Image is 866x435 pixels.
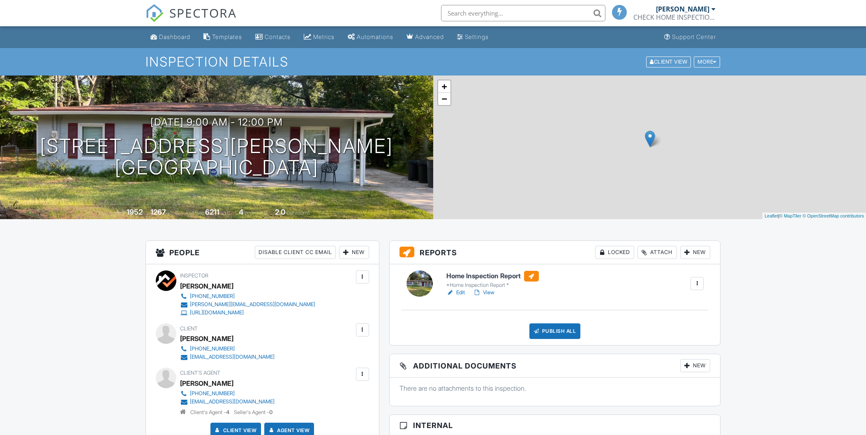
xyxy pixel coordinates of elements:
[213,426,257,435] a: Client View
[226,409,229,415] strong: 4
[803,213,864,218] a: © OpenStreetMap contributors
[180,398,275,406] a: [EMAIL_ADDRESS][DOMAIN_NAME]
[645,58,693,64] a: Client View
[190,354,275,360] div: [EMAIL_ADDRESS][DOMAIN_NAME]
[180,280,233,292] div: [PERSON_NAME]
[762,213,866,220] div: |
[779,213,801,218] a: © MapTiler
[180,325,198,332] span: Client
[465,33,489,40] div: Settings
[190,398,275,405] div: [EMAIL_ADDRESS][DOMAIN_NAME]
[180,377,233,389] a: [PERSON_NAME]
[150,208,166,216] div: 1267
[205,208,219,216] div: 6211
[146,241,379,264] h3: People
[190,346,235,352] div: [PHONE_NUMBER]
[595,246,634,259] div: Locked
[145,55,721,69] h1: Inspection Details
[269,409,273,415] strong: 0
[145,4,164,22] img: The Best Home Inspection Software - Spectora
[446,271,539,282] h6: Home Inspection Report
[446,288,465,297] a: Edit
[150,117,283,128] h3: [DATE] 9:00 am - 12:00 pm
[127,208,143,216] div: 1952
[446,282,539,288] div: *Home Inspection Report *
[180,292,315,300] a: [PHONE_NUMBER]
[252,30,294,45] a: Contacts
[180,272,208,279] span: Inspector
[275,208,285,216] div: 2.0
[180,353,275,361] a: [EMAIL_ADDRESS][DOMAIN_NAME]
[190,390,235,397] div: [PHONE_NUMBER]
[180,309,315,317] a: [URL][DOMAIN_NAME]
[680,246,710,259] div: New
[159,33,190,40] div: Dashboard
[245,210,267,216] span: bedrooms
[180,389,275,398] a: [PHONE_NUMBER]
[265,33,291,40] div: Contacts
[403,30,447,45] a: Advanced
[190,301,315,308] div: [PERSON_NAME][EMAIL_ADDRESS][DOMAIN_NAME]
[200,30,245,45] a: Templates
[357,33,393,40] div: Automations
[646,56,691,67] div: Client View
[239,208,243,216] div: 4
[339,246,369,259] div: New
[147,30,194,45] a: Dashboard
[190,309,244,316] div: [URL][DOMAIN_NAME]
[656,5,709,13] div: [PERSON_NAME]
[313,33,335,40] div: Metrics
[145,11,237,28] a: SPECTORA
[190,409,231,415] span: Client's Agent -
[286,210,310,216] span: bathrooms
[180,345,275,353] a: [PHONE_NUMBER]
[390,354,721,378] h3: Additional Documents
[40,135,393,179] h1: [STREET_ADDRESS][PERSON_NAME] [GEOGRAPHIC_DATA]
[169,4,237,21] span: SPECTORA
[764,213,778,218] a: Leaflet
[116,210,125,216] span: Built
[180,332,233,345] div: [PERSON_NAME]
[637,246,677,259] div: Attach
[661,30,719,45] a: Support Center
[180,370,220,376] span: Client's Agent
[694,56,720,67] div: More
[680,359,710,372] div: New
[300,30,338,45] a: Metrics
[267,426,309,435] a: Agent View
[190,293,235,300] div: [PHONE_NUMBER]
[234,409,273,415] span: Seller's Agent -
[446,271,539,289] a: Home Inspection Report *Home Inspection Report *
[415,33,444,40] div: Advanced
[672,33,716,40] div: Support Center
[454,30,492,45] a: Settings
[529,323,581,339] div: Publish All
[255,246,336,259] div: Disable Client CC Email
[221,210,231,216] span: sq.ft.
[390,241,721,264] h3: Reports
[187,210,204,216] span: Lot Size
[344,30,397,45] a: Automations (Basic)
[473,288,494,297] a: View
[212,33,242,40] div: Templates
[633,13,716,21] div: CHECK HOME INSPECTIONS
[441,5,605,21] input: Search everything...
[180,300,315,309] a: [PERSON_NAME][EMAIL_ADDRESS][DOMAIN_NAME]
[167,210,179,216] span: sq. ft.
[400,384,711,393] p: There are no attachments to this inspection.
[438,93,450,105] a: Zoom out
[438,80,450,93] a: Zoom in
